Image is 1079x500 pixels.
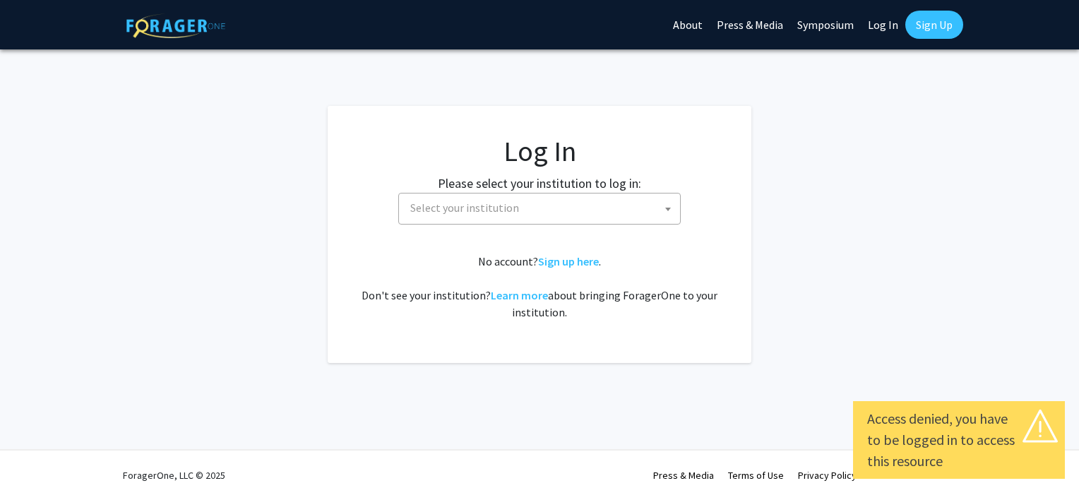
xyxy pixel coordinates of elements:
[653,469,714,482] a: Press & Media
[405,194,680,222] span: Select your institution
[438,174,641,193] label: Please select your institution to log in:
[491,288,548,302] a: Learn more about bringing ForagerOne to your institution
[798,469,857,482] a: Privacy Policy
[123,451,225,500] div: ForagerOne, LLC © 2025
[126,13,225,38] img: ForagerOne Logo
[356,253,723,321] div: No account? . Don't see your institution? about bringing ForagerOne to your institution.
[356,134,723,168] h1: Log In
[867,408,1051,472] div: Access denied, you have to be logged in to access this resource
[410,201,519,215] span: Select your institution
[398,193,681,225] span: Select your institution
[538,254,599,268] a: Sign up here
[728,469,784,482] a: Terms of Use
[905,11,963,39] a: Sign Up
